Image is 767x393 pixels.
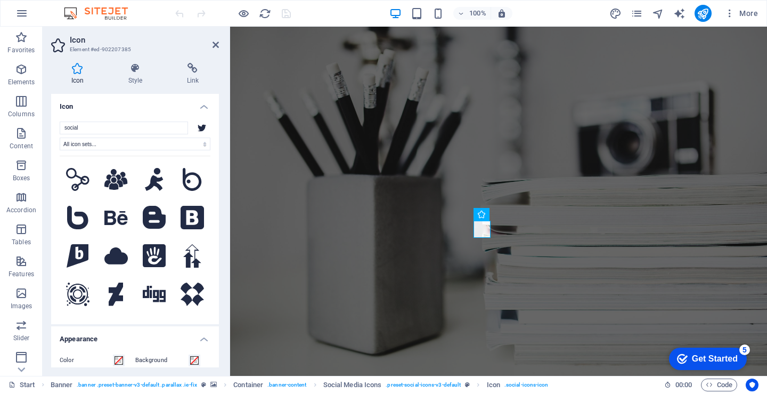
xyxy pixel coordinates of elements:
[193,122,210,134] div: Social Twitter (IcoFont)
[60,122,188,134] input: Search icons (square, star half, etc.)
[174,162,210,198] button: Social Badoo (IcoFont)
[79,2,89,13] div: 5
[652,7,664,20] i: Navigator
[210,382,217,388] i: This element contains a background
[675,379,692,391] span: 00 00
[487,379,500,391] span: Click to select. Double-click to edit
[695,5,712,22] button: publish
[8,110,35,118] p: Columns
[51,326,219,346] h4: Appearance
[51,63,108,85] h4: Icon
[136,199,173,236] button: Social Blogger (IcoFont)
[465,382,470,388] i: This element is a customizable preset
[504,379,549,391] span: . social-icons-icon
[13,334,30,342] p: Slider
[469,7,486,20] h6: 100%
[60,276,96,312] button: Social Designfloat (IcoFont)
[61,7,141,20] img: Editor Logo
[706,379,732,391] span: Code
[267,379,306,391] span: . banner-content
[108,63,167,85] h4: Style
[13,174,30,182] p: Boxes
[174,276,210,312] button: Social Dotcms (IcoFont)
[609,7,622,20] button: design
[174,238,210,274] button: Social Designbump (IcoFont)
[51,94,219,113] h4: Icon
[631,7,643,20] button: pages
[11,302,32,310] p: Images
[7,46,35,54] p: Favorites
[98,162,134,198] button: Users Social (IcoFont)
[98,199,134,236] button: Social Behance (IcoFont)
[60,162,96,198] button: Ui Social Link (IcoFont)
[746,379,758,391] button: Usercentrics
[60,238,96,274] button: Social Brightkite (IcoFont)
[201,382,206,388] i: This element is a customizable preset
[652,7,665,20] button: navigator
[386,379,461,391] span: . preset-social-icons-v3-default
[60,354,113,367] label: Color
[10,142,33,150] p: Content
[673,7,686,20] button: text_generator
[323,379,382,391] span: Click to select. Double-click to edit
[9,379,35,391] a: Click to cancel selection. Double-click to open Pages
[683,381,684,389] span: :
[664,379,692,391] h6: Session time
[70,35,219,45] h2: Icon
[174,199,210,236] button: Social Bootstrap (IcoFont)
[167,63,219,85] h4: Link
[31,12,77,21] div: Get Started
[136,162,173,198] button: Social Aim (IcoFont)
[135,354,189,367] label: Background
[237,7,250,20] button: Click here to leave preview mode and continue editing
[70,45,198,54] h3: Element #ed-902207385
[9,270,34,278] p: Features
[77,379,197,391] span: . banner .preset-banner-v3-default .parallax .ie-fix
[497,9,507,18] i: On resize automatically adjust zoom level to fit chosen device.
[136,238,173,274] button: Social Concrete5 (IcoFont)
[701,379,737,391] button: Code
[51,379,549,391] nav: breadcrumb
[8,78,35,86] p: Elements
[697,7,709,20] i: Publish
[631,7,643,20] i: Pages (Ctrl+Alt+S)
[233,379,263,391] span: Click to select. Double-click to edit
[12,238,31,246] p: Tables
[673,7,686,20] i: AI Writer
[609,7,622,20] i: Design (Ctrl+Alt+Y)
[98,276,134,312] button: Social Deviantart (IcoFont)
[51,379,73,391] span: Click to select. Double-click to edit
[98,238,134,274] button: Social Cloudapp (IcoFont)
[9,5,86,28] div: Get Started 5 items remaining, 0% complete
[453,7,491,20] button: 100%
[724,8,758,19] span: More
[60,199,96,236] button: Social Bebo (IcoFont)
[258,7,271,20] button: reload
[6,206,36,214] p: Accordion
[136,276,173,312] button: Social Digg (IcoFont)
[720,5,762,22] button: More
